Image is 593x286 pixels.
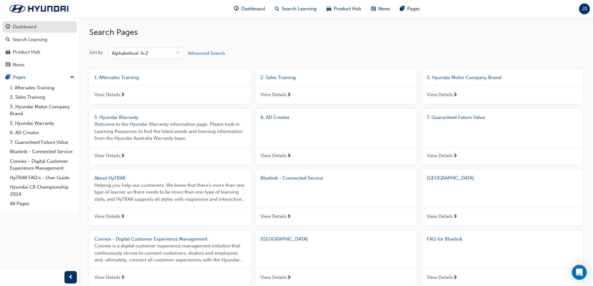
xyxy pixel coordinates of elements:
[422,170,583,226] a: [GEOGRAPHIC_DATA]View Details
[422,109,583,165] a: 7. Guaranteed Future ValueView Details
[12,36,47,43] div: Search Learning
[7,157,77,173] a: Connex - Digital Customer Experience Management
[287,275,291,281] span: next-icon
[89,109,251,165] a: 5. Hyundai WarrantyWelcome to the Hyundai Warranty information page. Please look in Learning Reso...
[2,46,77,58] a: Product Hub
[94,274,120,281] span: View Details
[94,213,120,220] span: View Details
[94,75,139,80] span: 1. Aftersales Training
[2,72,77,83] button: Pages
[282,5,317,12] span: Search Learning
[366,2,395,15] a: news-iconNews
[422,69,583,104] a: 3. Hyundai Motor Company BrandView Details
[371,5,376,13] span: news-icon
[261,236,308,242] span: [GEOGRAPHIC_DATA]
[334,5,361,12] span: Product Hub
[287,92,291,98] span: next-icon
[3,2,75,15] img: Trak
[6,49,10,55] span: car-icon
[427,91,453,98] span: View Details
[322,2,366,15] a: car-iconProduct Hub
[6,37,10,43] span: search-icon
[427,274,453,281] span: View Details
[427,236,462,242] span: FAQ for Bluelink
[188,50,225,56] span: Advanced Search
[89,69,251,104] a: 1. Aftersales TrainingView Details
[270,2,322,15] a: search-iconSearch Learning
[2,21,77,33] a: Dashboard
[261,91,287,98] span: View Details
[427,175,474,181] span: [GEOGRAPHIC_DATA]
[261,152,287,159] span: View Details
[7,119,77,128] a: 5. Hyundai Warranty
[6,62,10,68] span: news-icon
[427,152,453,159] span: View Details
[261,274,287,281] span: View Details
[6,24,10,30] span: guage-icon
[453,92,458,98] span: next-icon
[94,175,125,181] span: About HyTRAK
[275,5,279,13] span: search-icon
[261,213,287,220] span: View Details
[89,170,251,226] a: About HyTRAKHelping you help our customers. We know that there’s more than one type of learner so...
[256,69,417,104] a: 2. Sales TrainingView Details
[241,5,265,12] span: Dashboard
[112,50,148,57] div: Alphabetical: A-Z
[94,242,246,264] span: Connex is a digital customer experience management initiative that continuously strives to connec...
[6,75,10,80] span: pages-icon
[68,274,73,281] span: prev-icon
[176,49,180,57] span: down-icon
[2,59,77,71] a: News
[7,182,77,199] a: Hyundai CX Championship 2024
[427,213,453,220] span: View Details
[7,128,77,138] a: 6. AD Creator
[120,275,125,281] span: next-icon
[13,49,40,56] div: Product Hub
[453,153,458,159] span: next-icon
[2,34,77,45] a: Search Learning
[7,92,77,102] a: 2. Sales Training
[188,47,225,59] button: Advanced Search
[427,115,485,120] span: 7. Guaranteed Future Value
[427,75,501,80] span: 3. Hyundai Motor Company Brand
[261,115,290,120] span: 6. AD Creator
[120,214,125,220] span: next-icon
[89,27,583,37] h2: Search Pages
[7,147,77,157] a: Bluelink - Connected Service
[395,2,425,15] a: pages-iconPages
[453,275,458,281] span: next-icon
[94,121,246,142] span: Welcome to the Hyundai Warranty information page. Please look in Learning Resources to find the l...
[94,91,120,98] span: View Details
[94,236,207,242] span: Connex - Digital Customer Experience Management
[70,73,74,82] span: up-icon
[256,170,417,226] a: Bluelink - Connected ServiceView Details
[7,138,77,147] a: 7. Guaranteed Future Value
[7,199,77,209] a: All Pages
[453,214,458,220] span: next-icon
[579,3,590,14] button: JS
[287,214,291,220] span: next-icon
[378,5,390,12] span: News
[572,265,587,280] div: Open Intercom Messenger
[582,5,587,12] span: JS
[7,173,77,183] a: HyTRAK FAQ's - User Guide
[256,109,417,165] a: 6. AD CreatorView Details
[407,5,420,12] span: Pages
[13,74,26,81] div: Pages
[261,75,296,80] span: 2. Sales Training
[2,20,77,72] button: DashboardSearch LearningProduct HubNews
[13,23,36,30] div: Dashboard
[7,83,77,93] a: 1. Aftersales Training
[287,153,291,159] span: next-icon
[120,92,125,98] span: next-icon
[13,61,25,68] div: News
[261,175,323,181] span: Bluelink - Connected Service
[94,115,139,120] span: 5. Hyundai Warranty
[400,5,405,13] span: pages-icon
[7,102,77,119] a: 3. Hyundai Motor Company Brand
[94,152,120,159] span: View Details
[327,5,331,13] span: car-icon
[89,49,103,56] div: Sort by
